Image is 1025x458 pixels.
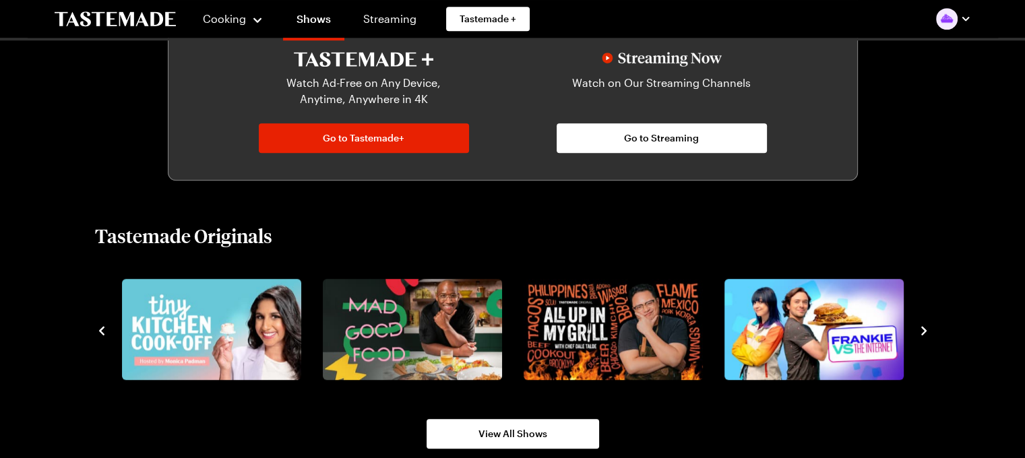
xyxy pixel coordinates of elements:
div: 5 / 8 [518,275,719,384]
a: Frankie vs. the Internet [722,279,901,380]
button: navigate to previous item [95,321,108,337]
span: Tastemade + [460,12,516,26]
span: Go to Streaming [624,131,699,145]
img: All Up In My Grill [524,279,703,380]
span: Cooking [203,12,246,25]
p: Watch Ad-Free on Any Device, Anytime, Anywhere in 4K [267,75,461,107]
p: Watch on Our Streaming Channels [565,75,759,107]
div: 3 / 8 [117,275,317,384]
img: Tiny Kitchen Cook-Off [122,279,301,380]
h2: Tastemade Originals [95,224,272,248]
a: Tastemade + [446,7,530,31]
a: To Tastemade Home Page [55,11,176,27]
a: Tiny Kitchen Cook-Off [119,279,299,380]
button: navigate to next item [917,321,931,337]
a: All Up In My Grill [521,279,700,380]
a: Go to Streaming [557,123,767,153]
img: Streaming [602,52,722,67]
a: Mad Good Food [320,279,499,380]
div: 6 / 8 [719,275,920,384]
div: 4 / 8 [317,275,518,384]
span: View All Shows [478,427,547,440]
button: Profile picture [936,8,971,30]
span: Go to Tastemade+ [323,131,404,145]
a: Go to Tastemade+ [259,123,469,153]
img: Frankie vs. the Internet [724,279,904,380]
a: View All Shows [427,419,599,449]
a: Shows [283,3,344,40]
img: Tastemade+ [294,52,433,67]
img: Mad Good Food [323,279,502,380]
button: Cooking [203,3,264,35]
img: Profile picture [936,8,958,30]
